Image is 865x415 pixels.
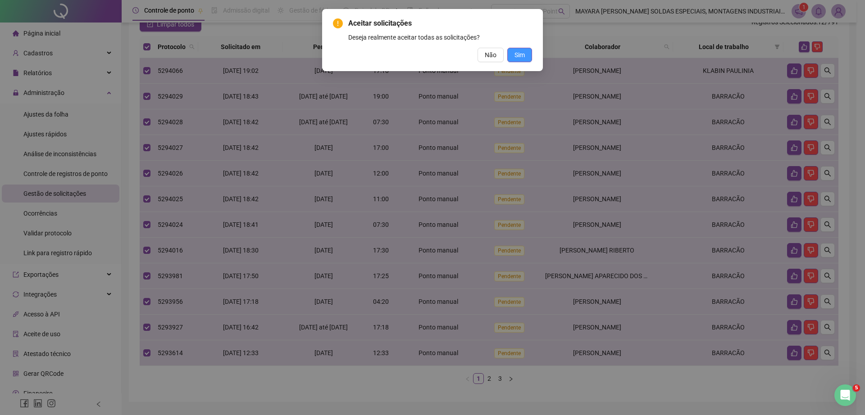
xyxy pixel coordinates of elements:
button: Sim [507,48,532,62]
span: exclamation-circle [333,18,343,28]
span: Não [485,50,496,60]
span: 5 [853,384,860,392]
button: Não [478,48,504,62]
span: Sim [514,50,525,60]
iframe: Intercom live chat [834,384,856,406]
div: Deseja realmente aceitar todas as solicitações? [348,32,532,42]
span: Aceitar solicitações [348,18,532,29]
